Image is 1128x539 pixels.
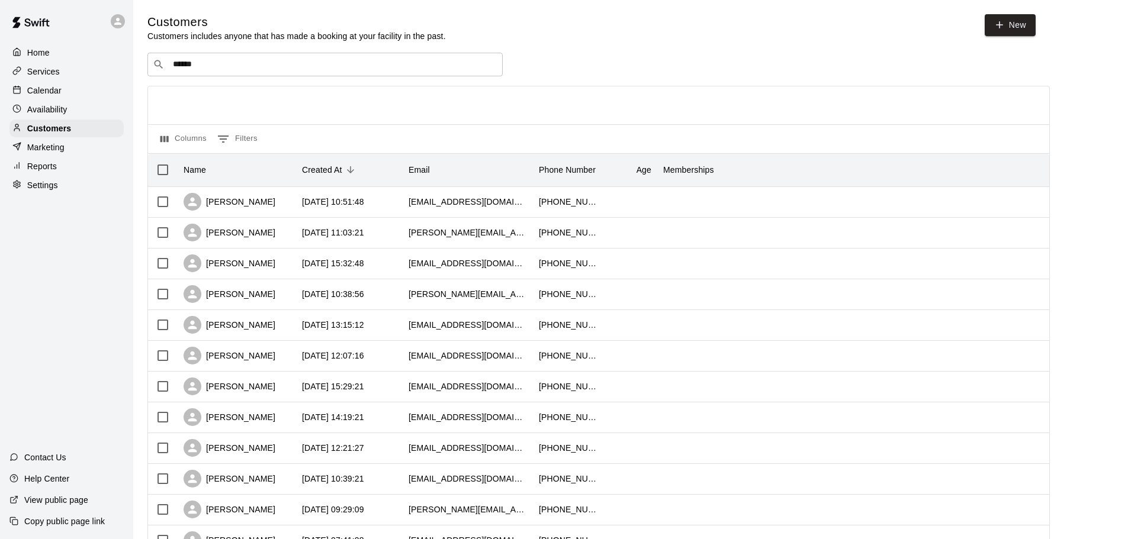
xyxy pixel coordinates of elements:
div: 2025-08-08 12:07:16 [302,350,364,362]
p: Copy public page link [24,515,105,527]
div: +19097539591 [539,411,598,423]
div: 2025-08-05 14:19:21 [302,411,364,423]
p: Calendar [27,85,62,96]
p: Services [27,66,60,78]
div: Email [409,153,430,186]
a: Calendar [9,82,124,99]
div: 2025-08-18 11:03:21 [302,227,364,238]
div: dave@shredcycleusa.com [409,227,527,238]
a: Availability [9,101,124,118]
p: Availability [27,104,68,115]
div: jacquelynclara@gmail.com [409,350,527,362]
div: +16265369397 [539,380,598,392]
div: [PERSON_NAME] [184,316,275,334]
p: Help Center [24,473,69,485]
a: Customers [9,120,124,137]
div: [PERSON_NAME] [184,377,275,395]
a: Services [9,63,124,80]
p: Customers includes anyone that has made a booking at your facility in the past. [147,30,446,42]
div: Created At [296,153,403,186]
p: Contact Us [24,451,66,463]
div: [PERSON_NAME] [184,408,275,426]
div: [PERSON_NAME] [184,193,275,211]
div: 2025-08-19 10:51:48 [302,196,364,208]
div: marisol.domitilo@gmail.com [409,504,527,515]
p: Home [27,47,50,59]
div: +16264266227 [539,442,598,454]
div: Created At [302,153,342,186]
button: Sort [342,162,359,178]
div: 2025-08-04 10:39:21 [302,473,364,485]
div: +16267572830 [539,319,598,331]
div: haroldlasd@gmail.com [409,196,527,208]
div: 2025-08-08 13:15:12 [302,319,364,331]
div: 2025-08-05 12:21:27 [302,442,364,454]
button: Select columns [158,130,210,149]
div: Age [637,153,651,186]
div: Name [178,153,296,186]
div: +13102288063 [539,350,598,362]
p: View public page [24,494,88,506]
div: jdmad04@gmail.com [409,319,527,331]
div: [PERSON_NAME] [184,347,275,364]
div: Memberships [663,153,714,186]
div: [PERSON_NAME] [184,254,275,272]
div: Memberships [657,153,835,186]
div: Age [604,153,657,186]
p: Reports [27,160,57,172]
div: +19512375471 [539,288,598,300]
a: Settings [9,176,124,194]
a: New [985,14,1036,36]
p: Marketing [27,141,65,153]
div: 5villalvazos@gmail.com [409,473,527,485]
div: +16264881892 [539,257,598,269]
div: rsjr80@gmail.com [409,257,527,269]
h5: Customers [147,14,446,30]
div: 2025-08-13 15:32:48 [302,257,364,269]
div: [PERSON_NAME] [184,501,275,518]
div: juanmjuarez@gmail.com [409,380,527,392]
div: 2025-08-13 10:38:56 [302,288,364,300]
a: Reports [9,157,124,175]
div: [PERSON_NAME] [184,285,275,303]
p: Customers [27,122,71,134]
div: isamarzhernandez@gmail.com [409,411,527,423]
div: +19092769266 [539,196,598,208]
div: matthew.reese1605@gmail.com [409,288,527,300]
div: 2025-08-07 15:29:21 [302,380,364,392]
div: Search customers by name or email [147,53,503,76]
button: Show filters [214,130,261,149]
div: +16266002777 [539,504,598,515]
div: Phone Number [533,153,604,186]
div: [PERSON_NAME] [184,470,275,488]
div: [PERSON_NAME] [184,224,275,241]
div: 2025-08-03 09:29:09 [302,504,364,515]
p: Settings [27,179,58,191]
a: Home [9,44,124,62]
div: [PERSON_NAME] [184,439,275,457]
a: Marketing [9,138,124,156]
div: albertsellsre@gmail.com [409,442,527,454]
div: Phone Number [539,153,596,186]
div: +13232418641 [539,473,598,485]
div: +16268267899 [539,227,598,238]
div: Name [184,153,206,186]
div: Email [403,153,533,186]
